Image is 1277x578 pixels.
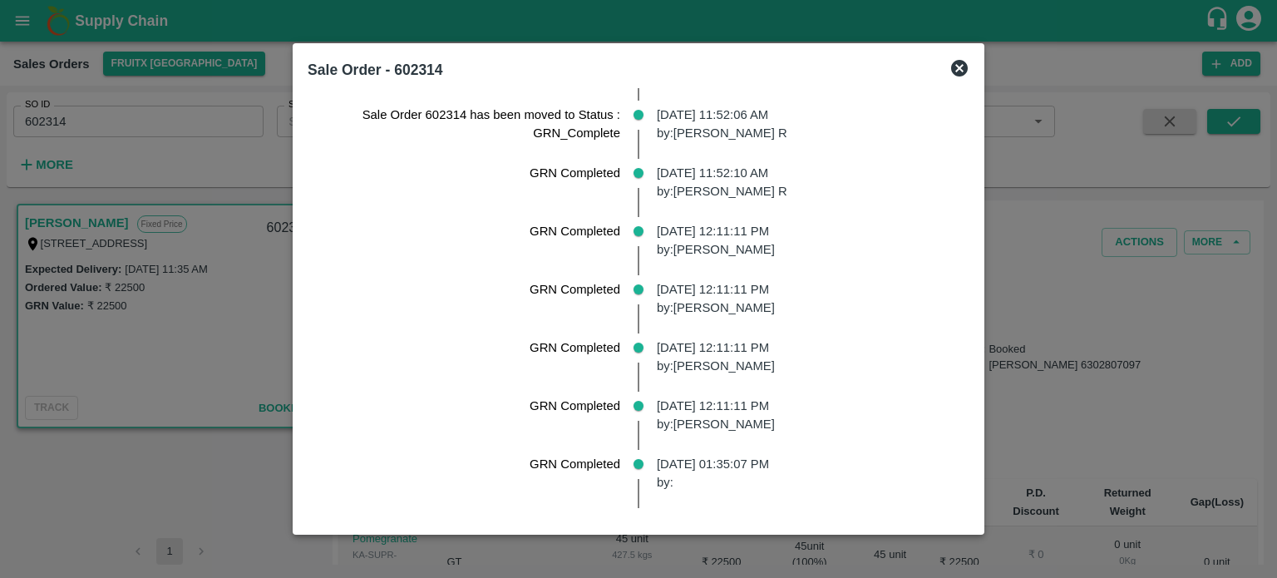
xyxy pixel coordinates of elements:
p: [DATE] 12:11:11 PM by: [PERSON_NAME] [657,338,956,376]
p: [DATE] 12:11:11 PM by: [PERSON_NAME] [657,397,956,434]
p: GRN Completed [321,222,620,240]
p: [DATE] 01:35:07 PM by: [657,455,956,492]
p: GRN Completed [321,397,620,415]
p: [DATE] 12:11:11 PM by: [PERSON_NAME] [657,222,956,259]
p: [DATE] 12:11:11 PM by: [PERSON_NAME] [657,280,956,318]
p: [DATE] 11:52:10 AM by: [PERSON_NAME] R [657,164,956,201]
p: Sale Order 602314 has been moved to Status : GRN_Complete [321,106,620,143]
b: Sale Order - 602314 [308,62,442,78]
p: GRN Completed [321,280,620,299]
p: GRN Completed [321,164,620,182]
p: GRN Completed [321,455,620,473]
p: [DATE] 11:52:06 AM by: [PERSON_NAME] R [657,106,956,143]
p: GRN Completed [321,338,620,357]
